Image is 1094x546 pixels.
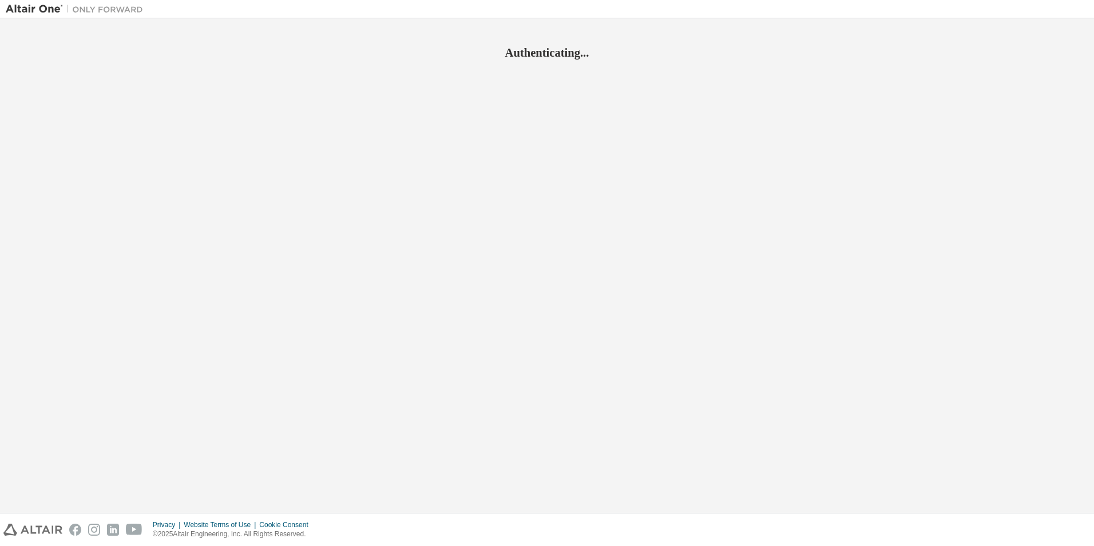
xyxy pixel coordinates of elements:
[107,524,119,536] img: linkedin.svg
[88,524,100,536] img: instagram.svg
[6,3,149,15] img: Altair One
[3,524,62,536] img: altair_logo.svg
[184,520,259,529] div: Website Terms of Use
[153,520,184,529] div: Privacy
[69,524,81,536] img: facebook.svg
[6,45,1088,60] h2: Authenticating...
[126,524,142,536] img: youtube.svg
[259,520,315,529] div: Cookie Consent
[153,529,315,539] p: © 2025 Altair Engineering, Inc. All Rights Reserved.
